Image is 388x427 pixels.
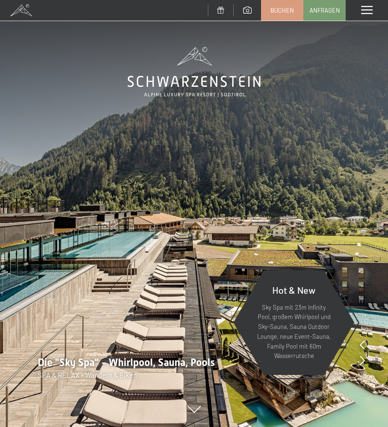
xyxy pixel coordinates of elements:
span: Die "Sky Spa" - Whirlpool, Sauna, Pools [38,357,215,368]
span: Anfragen [309,6,340,15]
p: Sky Spa mit 23m Infinity Pool, großem Whirlpool und Sky-Sauna, Sauna Outdoor Lounge, neue Event-S... [256,303,332,361]
a: Anfragen [304,0,345,20]
span: SPA & RELAX - Wandern & Biken [38,371,137,379]
span: / [360,370,363,380]
span: Hot & New [272,284,316,296]
a: Hot & New Sky Spa mit 23m Infinity Pool, großem Whirlpool und Sky-Sauna, Sauna Outdoor Lounge, ne... [233,270,355,375]
span: 8 [363,370,367,380]
span: 1 [357,370,360,380]
span: Buchen [270,6,294,15]
a: Buchen [261,0,303,20]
